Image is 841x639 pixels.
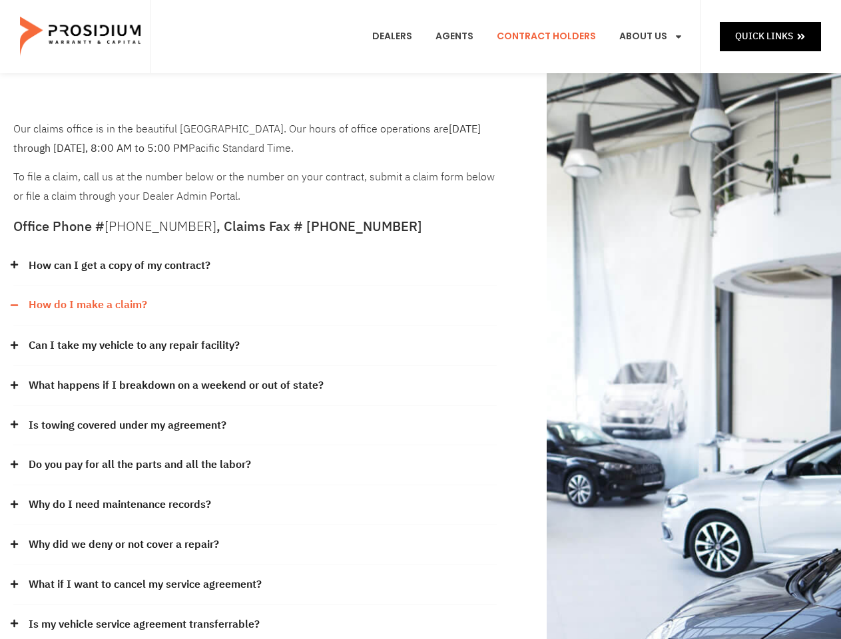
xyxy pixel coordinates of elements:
[13,121,481,156] b: [DATE] through [DATE], 8:00 AM to 5:00 PM
[29,416,226,435] a: Is towing covered under my agreement?
[13,246,497,286] div: How can I get a copy of my contract?
[13,565,497,605] div: What if I want to cancel my service agreement?
[609,12,693,61] a: About Us
[13,445,497,485] div: Do you pay for all the parts and all the labor?
[29,376,324,395] a: What happens if I breakdown on a weekend or out of state?
[13,325,497,326] div: How do I make a claim?
[13,286,497,325] div: How do I make a claim?
[487,12,606,61] a: Contract Holders
[425,12,483,61] a: Agents
[29,336,240,355] a: Can I take my vehicle to any repair facility?
[29,455,251,475] a: Do you pay for all the parts and all the labor?
[29,495,211,515] a: Why do I need maintenance records?
[362,12,693,61] nav: Menu
[29,296,147,315] a: How do I make a claim?
[735,28,793,45] span: Quick Links
[29,615,260,634] a: Is my vehicle service agreement transferrable?
[13,485,497,525] div: Why do I need maintenance records?
[362,12,422,61] a: Dealers
[29,575,262,594] a: What if I want to cancel my service agreement?
[13,406,497,446] div: Is towing covered under my agreement?
[29,256,210,276] a: How can I get a copy of my contract?
[13,525,497,565] div: Why did we deny or not cover a repair?
[13,120,497,206] div: To file a claim, call us at the number below or the number on your contract, submit a claim form ...
[105,216,216,236] a: [PHONE_NUMBER]
[13,220,497,233] h5: Office Phone # , Claims Fax # [PHONE_NUMBER]
[13,326,497,366] div: Can I take my vehicle to any repair facility?
[13,366,497,406] div: What happens if I breakdown on a weekend or out of state?
[720,22,821,51] a: Quick Links
[29,535,219,554] a: Why did we deny or not cover a repair?
[13,120,497,158] p: Our claims office is in the beautiful [GEOGRAPHIC_DATA]. Our hours of office operations are Pacif...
